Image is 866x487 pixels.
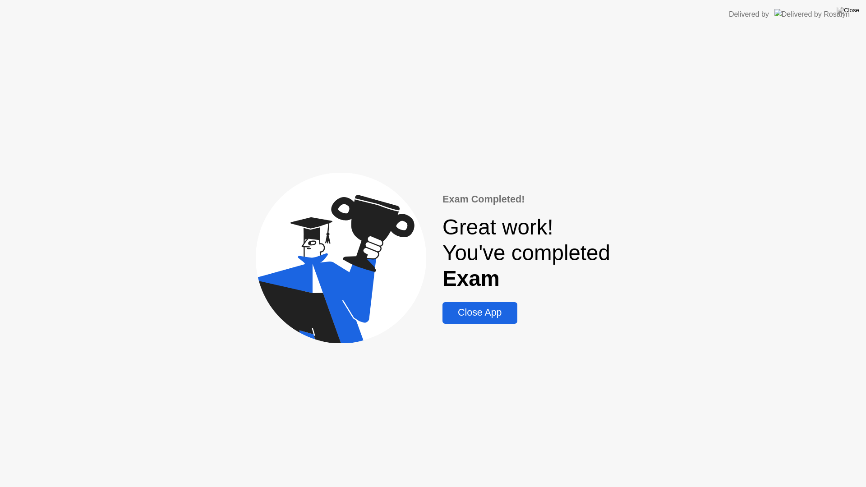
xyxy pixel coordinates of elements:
b: Exam [442,266,500,290]
div: Delivered by [729,9,769,20]
div: Close App [445,307,514,318]
div: Great work! You've completed [442,214,610,291]
button: Close App [442,302,517,324]
img: Delivered by Rosalyn [774,9,850,19]
div: Exam Completed! [442,192,610,207]
img: Close [837,7,859,14]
